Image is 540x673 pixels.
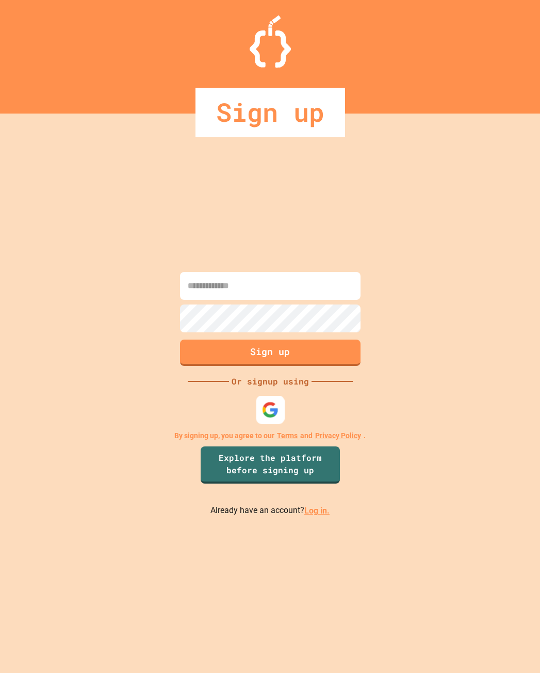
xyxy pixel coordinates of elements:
[201,446,340,484] a: Explore the platform before signing up
[277,430,298,441] a: Terms
[315,430,361,441] a: Privacy Policy
[195,88,345,137] div: Sign up
[229,375,312,388] div: Or signup using
[174,430,366,441] p: By signing up, you agree to our and .
[304,506,330,516] a: Log in.
[210,504,330,517] p: Already have an account?
[180,340,361,366] button: Sign up
[261,402,279,419] img: google-icon.svg
[250,15,291,68] img: Logo.svg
